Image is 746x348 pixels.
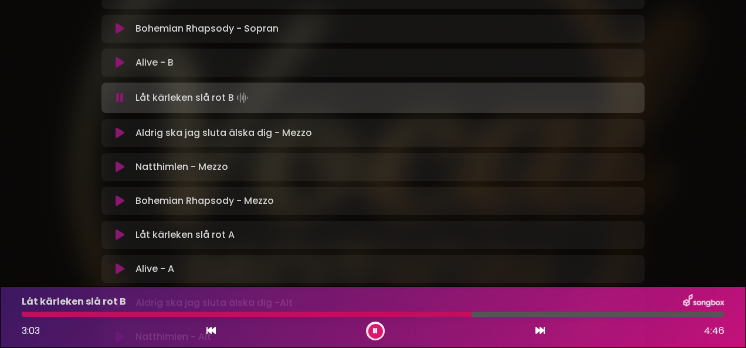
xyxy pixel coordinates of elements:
[135,194,274,208] p: Bohemian Rhapsody - Mezzo
[135,262,174,276] p: Alive - A
[135,90,250,106] p: Låt kärleken slå rot B
[135,56,174,70] p: Alive - B
[22,324,40,337] span: 3:03
[135,160,228,174] p: Natthimlen - Mezzo
[135,22,279,36] p: Bohemian Rhapsody - Sopran
[135,126,312,140] p: Aldrig ska jag sluta älska dig - Mezzo
[683,294,724,309] img: songbox-logo-white.png
[234,90,250,106] img: waveform4.gif
[135,228,235,242] p: Låt kärleken slå rot A
[22,295,126,309] p: Låt kärleken slå rot B
[704,324,724,338] span: 4:46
